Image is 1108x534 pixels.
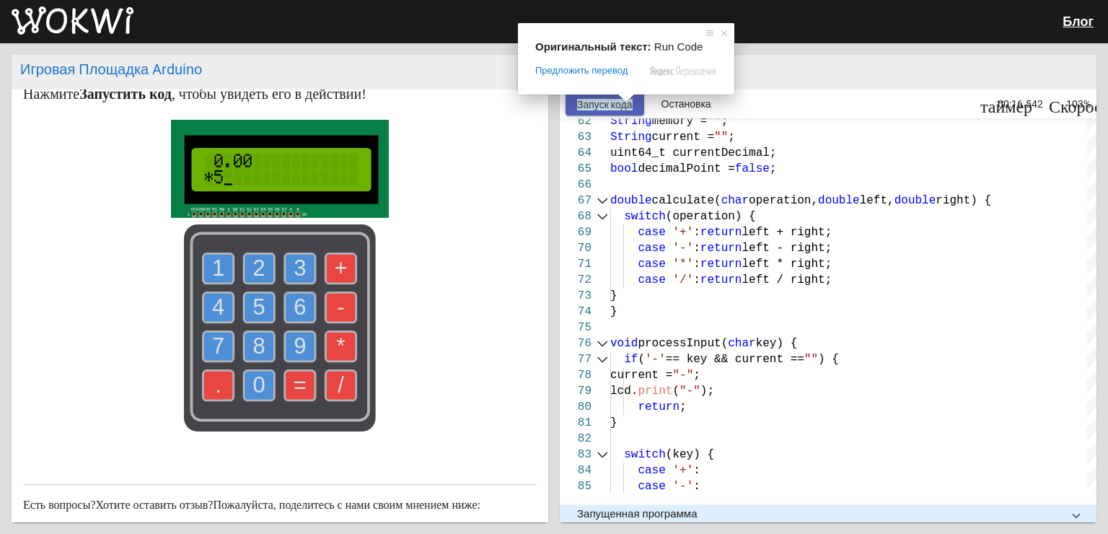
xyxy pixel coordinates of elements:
[560,447,592,463] div: 83
[700,242,742,255] span: return
[652,131,714,144] span: current =
[742,273,832,286] span: left / right;
[742,242,832,255] span: left - right;
[980,95,1032,113] ya-tr-span: таймер
[818,194,860,207] span: double
[728,337,755,350] span: char
[693,480,700,493] span: :
[610,305,617,318] span: }
[714,131,728,144] span: ""
[742,226,832,239] span: left + right;
[560,336,592,351] div: 76
[700,385,714,398] span: );
[12,6,133,35] img: Вокви
[700,226,742,239] span: return
[638,353,645,366] span: (
[20,61,202,78] ya-tr-span: Игровая Площадка Arduino
[672,464,693,477] span: '+'
[535,64,628,77] span: Предложить перевод
[721,194,749,207] span: char
[693,464,700,477] span: :
[96,499,214,511] ya-tr-span: Хотите оставить отзыв?
[700,258,742,271] span: return
[560,367,592,383] div: 78
[577,507,698,520] ya-tr-span: Запущенная программа
[560,383,592,399] div: 79
[860,194,894,207] span: left,
[680,400,687,413] span: ;
[560,209,592,224] div: 68
[624,210,666,223] span: switch
[624,353,638,366] span: if
[577,99,633,110] ya-tr-span: Запуск кода
[645,353,666,366] span: '-'
[672,385,680,398] span: (
[560,145,592,161] div: 64
[560,320,592,336] div: 75
[672,242,693,255] span: '-'
[566,92,644,115] button: Запуск кода
[560,399,592,415] div: 80
[693,369,700,382] span: ;
[804,353,818,366] span: ""
[1063,14,1094,29] a: Блог
[672,369,693,382] span: "-"
[560,224,592,240] div: 69
[672,273,693,286] span: '/'
[560,129,592,145] div: 63
[560,288,592,304] div: 73
[652,194,721,207] span: calculate(
[172,86,366,102] ya-tr-span: , чтобы увидеть его в действии!
[672,226,693,239] span: '+'
[610,162,638,175] span: bool
[638,385,672,398] span: print
[756,337,798,350] span: key) {
[1066,99,1096,109] span: 103%
[610,194,652,207] span: double
[638,480,665,493] span: case
[610,385,638,398] span: lcd.
[560,193,592,209] div: 67
[749,194,818,207] span: operation,
[936,194,991,207] span: right) {
[666,448,714,461] span: (key) {
[666,210,756,223] span: (operation) {
[742,258,832,271] span: left * right;
[610,146,776,159] span: uint64_t currentDecimal;
[661,99,711,110] ya-tr-span: Остановка
[693,273,700,286] span: :
[638,400,680,413] span: return
[79,86,172,102] ya-tr-span: Запустить код
[638,162,734,175] span: decimalPoint =
[638,226,665,239] span: case
[818,353,839,366] span: ) {
[770,162,777,175] span: ;
[560,256,592,272] div: 71
[560,351,592,367] div: 77
[213,499,480,511] ya-tr-span: Пожалуйста, поделитесь с нами своим мнением ниже:
[560,415,592,431] div: 81
[535,40,651,53] span: Оригинальный текст:
[638,258,665,271] span: case
[610,289,617,302] span: }
[610,416,617,429] span: }
[560,478,592,494] div: 85
[638,242,665,255] span: case
[610,369,672,382] span: current =
[638,337,728,350] span: processInput(
[560,161,592,177] div: 65
[700,273,742,286] span: return
[560,505,1096,522] mat-expansion-panel-header: Запущенная программа
[735,162,770,175] span: false
[624,448,666,461] span: switch
[672,480,693,493] span: '-'
[610,337,638,350] span: void
[680,385,700,398] span: "-"
[650,92,723,115] button: Остановка
[560,431,592,447] div: 82
[693,258,700,271] span: :
[560,177,592,193] div: 66
[728,131,735,144] span: ;
[894,194,936,207] span: double
[654,40,703,53] span: Run Code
